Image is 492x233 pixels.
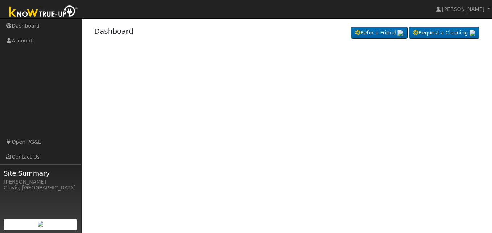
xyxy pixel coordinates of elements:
[38,221,43,227] img: retrieve
[397,30,403,36] img: retrieve
[409,27,479,39] a: Request a Cleaning
[470,30,475,36] img: retrieve
[351,27,408,39] a: Refer a Friend
[4,178,78,186] div: [PERSON_NAME]
[5,4,82,20] img: Know True-Up
[4,184,78,192] div: Clovis, [GEOGRAPHIC_DATA]
[4,168,78,178] span: Site Summary
[94,27,134,36] a: Dashboard
[442,6,484,12] span: [PERSON_NAME]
